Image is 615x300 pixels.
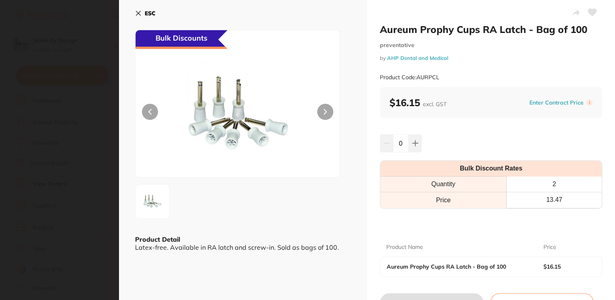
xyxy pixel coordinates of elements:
b: $16.15 [543,263,590,270]
img: LTQ3OTk0 [176,50,299,177]
th: 13.47 [506,192,602,208]
a: AHP Dental and Medical [387,55,448,61]
label: i [586,99,592,106]
th: 2 [506,177,602,192]
th: Quantity [380,177,506,192]
b: ESC [145,10,156,17]
span: excl. GST [423,101,447,108]
small: preventative [380,42,602,49]
img: LTQ3OTk0 [138,187,167,216]
h2: Aureum Prophy Cups RA Latch - Bag of 100 [380,23,602,35]
p: Price [543,243,556,251]
div: Latex-free. Available in RA latch and screw-in. Sold as bags of 100. [135,244,351,251]
b: Aureum Prophy Cups RA Latch - Bag of 100 [387,263,527,270]
button: ESC [135,6,156,20]
small: Product Code: AURPCL [380,74,439,81]
small: by [380,55,602,61]
th: Bulk Discount Rates [380,161,602,177]
b: $16.15 [389,97,447,109]
button: Enter Contract Price [527,99,586,107]
p: Product Name [386,243,423,251]
b: Product Detail [135,235,180,243]
div: Bulk Discounts [135,30,228,49]
td: Price [380,192,506,208]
